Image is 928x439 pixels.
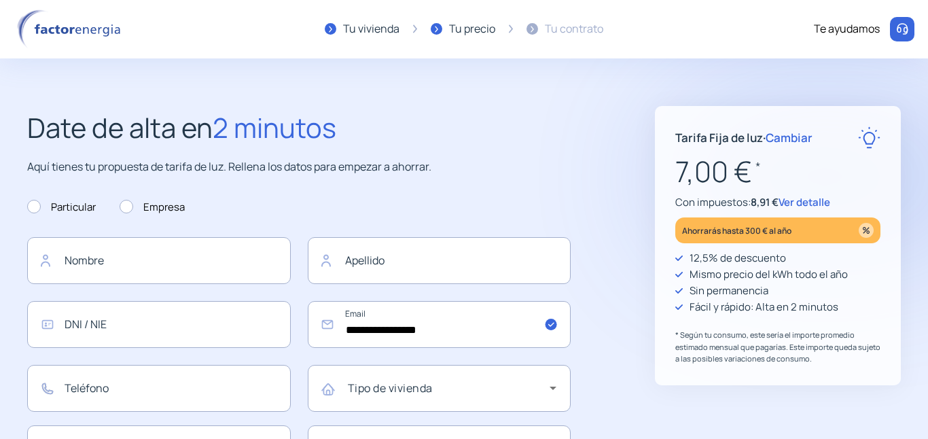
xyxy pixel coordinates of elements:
h2: Date de alta en [27,106,571,150]
span: 2 minutos [213,109,336,146]
p: Tarifa Fija de luz · [675,128,813,147]
p: Aquí tienes tu propuesta de tarifa de luz. Rellena los datos para empezar a ahorrar. [27,158,571,176]
p: Fácil y rápido: Alta en 2 minutos [690,299,838,315]
p: 7,00 € [675,149,880,194]
span: 8,91 € [751,195,779,209]
div: Tu contrato [545,20,603,38]
p: 12,5% de descuento [690,250,786,266]
span: Cambiar [766,130,813,145]
img: llamar [895,22,909,36]
img: logo factor [14,10,129,49]
p: Sin permanencia [690,283,768,299]
p: * Según tu consumo, este sería el importe promedio estimado mensual que pagarías. Este importe qu... [675,329,880,365]
span: Ver detalle [779,195,830,209]
mat-label: Tipo de vivienda [348,381,433,396]
div: Tu vivienda [343,20,399,38]
label: Empresa [120,199,185,215]
p: Con impuestos: [675,194,880,211]
img: percentage_icon.svg [859,223,874,238]
p: Mismo precio del kWh todo el año [690,266,848,283]
p: Ahorrarás hasta 300 € al año [682,223,791,239]
img: rate-E.svg [858,126,880,149]
div: Tu precio [449,20,495,38]
label: Particular [27,199,96,215]
div: Te ayudamos [814,20,880,38]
